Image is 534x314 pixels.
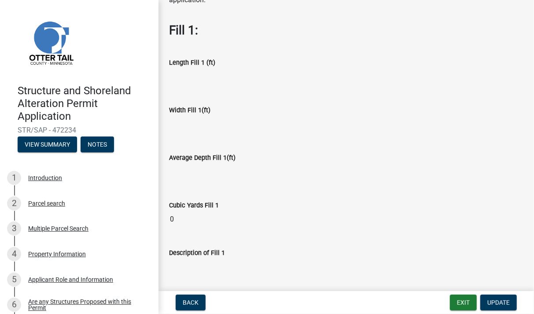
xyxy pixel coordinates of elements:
label: Description of Fill 1 [169,250,225,256]
wm-modal-confirm: Notes [81,142,114,149]
div: 3 [7,222,21,236]
div: Parcel search [28,200,65,207]
div: Applicant Role and Information [28,277,113,283]
div: Introduction [28,175,62,181]
div: 5 [7,273,21,287]
div: 6 [7,298,21,312]
label: Length Fill 1 (ft) [169,60,215,66]
button: Exit [450,295,477,310]
label: Width Fill 1(ft) [169,107,210,114]
div: 1 [7,171,21,185]
button: Notes [81,137,114,152]
div: Multiple Parcel Search [28,225,88,232]
h4: Structure and Shoreland Alteration Permit Application [18,85,151,122]
wm-modal-confirm: Summary [18,142,77,149]
div: Property Information [28,251,86,257]
div: 4 [7,247,21,261]
div: 2 [7,196,21,211]
strong: Fill 1: [169,23,198,37]
span: Update [487,299,510,306]
button: Back [176,295,206,310]
button: Update [480,295,517,310]
label: Average Depth Fill 1(ft) [169,155,236,161]
button: View Summary [18,137,77,152]
img: Otter Tail County, Minnesota [18,9,84,75]
div: Are any Structures Proposed with this Permit [28,299,144,311]
span: STR/SAP - 472234 [18,126,141,134]
label: Cubic Yards Fill 1 [169,203,219,209]
span: Back [183,299,199,306]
